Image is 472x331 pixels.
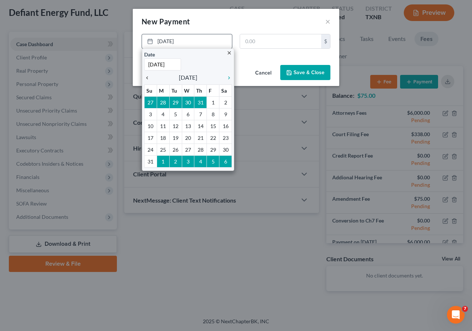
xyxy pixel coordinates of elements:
[157,96,169,108] td: 28
[144,51,155,58] label: Date
[222,75,232,81] i: chevron_right
[207,85,219,96] th: F
[240,34,321,48] input: 0.00
[145,108,157,120] td: 3
[179,73,197,82] span: [DATE]
[157,120,169,132] td: 11
[226,48,232,57] a: close
[219,155,232,167] td: 6
[219,85,232,96] th: Sa
[157,132,169,144] td: 18
[157,155,169,167] td: 1
[219,120,232,132] td: 16
[157,108,169,120] td: 4
[169,96,182,108] td: 29
[280,65,330,80] button: Save & Close
[145,96,157,108] td: 27
[182,85,194,96] th: W
[169,144,182,155] td: 26
[194,108,207,120] td: 7
[207,132,219,144] td: 22
[144,58,181,70] input: 1/1/2013
[219,96,232,108] td: 2
[207,96,219,108] td: 1
[194,85,207,96] th: Th
[219,132,232,144] td: 23
[169,85,182,96] th: Tu
[194,96,207,108] td: 31
[169,108,182,120] td: 5
[142,34,232,48] a: [DATE]
[462,306,468,312] span: 7
[157,85,169,96] th: M
[182,155,194,167] td: 3
[145,155,157,167] td: 31
[182,120,194,132] td: 13
[182,96,194,108] td: 30
[182,132,194,144] td: 20
[182,108,194,120] td: 6
[321,34,330,48] div: $
[207,120,219,132] td: 15
[145,85,157,96] th: Su
[169,132,182,144] td: 19
[194,155,207,167] td: 4
[194,144,207,155] td: 28
[144,73,154,82] a: chevron_left
[219,144,232,155] td: 30
[142,17,190,26] span: New Payment
[194,132,207,144] td: 21
[194,120,207,132] td: 14
[145,144,157,155] td: 24
[145,120,157,132] td: 10
[226,50,232,56] i: close
[325,17,330,26] button: ×
[207,108,219,120] td: 8
[219,108,232,120] td: 9
[169,120,182,132] td: 12
[222,73,232,82] a: chevron_right
[145,132,157,144] td: 17
[144,75,154,81] i: chevron_left
[169,155,182,167] td: 2
[207,155,219,167] td: 5
[182,144,194,155] td: 27
[207,144,219,155] td: 29
[249,66,277,80] button: Cancel
[157,144,169,155] td: 25
[447,306,465,324] iframe: Intercom live chat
